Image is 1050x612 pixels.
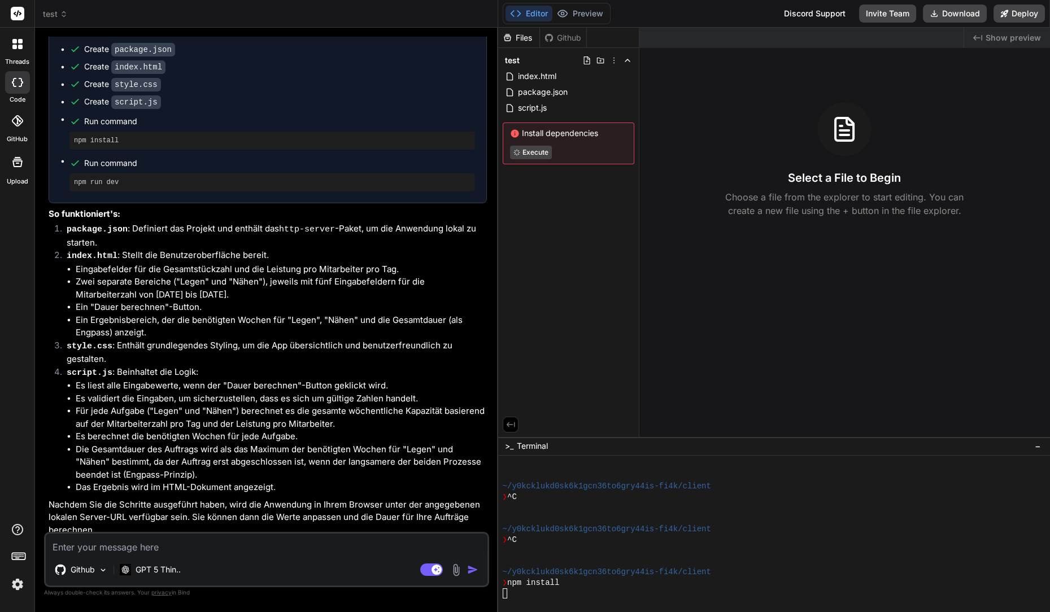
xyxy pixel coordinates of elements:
[111,43,175,56] code: package.json
[76,263,487,276] li: Eingabefelder für die Gesamtstückzahl und die Leistung pro Mitarbeiter pro Tag.
[923,5,987,23] button: Download
[503,535,507,545] span: ❯
[71,564,95,575] p: Github
[76,301,487,314] li: Ein "Dauer berechnen"-Button.
[10,95,25,104] label: code
[67,251,117,261] code: index.html
[5,57,29,67] label: threads
[450,563,463,576] img: attachment
[498,32,539,43] div: Files
[84,43,175,55] div: Create
[517,101,548,115] span: script.js
[507,578,559,588] span: npm install
[136,564,181,575] p: GPT 5 Thin..
[98,565,108,575] img: Pick Models
[503,481,711,492] span: ~/y0kcklukd0sk6k1gcn36to6gry44is-fi4k/client
[540,32,586,43] div: Github
[777,5,852,23] div: Discord Support
[517,69,557,83] span: index.html
[74,136,470,145] pre: npm install
[505,440,513,452] span: >_
[1032,437,1043,455] button: −
[84,78,161,90] div: Create
[58,222,487,249] li: : Definiert das Projekt und enthält das -Paket, um die Anwendung lokal zu starten.
[67,368,112,378] code: script.js
[111,78,161,91] code: style.css
[84,96,161,108] div: Create
[151,589,172,596] span: privacy
[58,366,487,494] li: : Beinhaltet die Logik:
[74,178,470,187] pre: npm run dev
[111,95,161,109] code: script.js
[76,276,487,301] li: Zwei separate Bereiche ("Legen" und "Nähen"), jeweils mit fünf Eingabefeldern für die Mitarbeiter...
[718,190,971,217] p: Choose a file from the explorer to start editing. You can create a new file using the + button in...
[517,85,569,99] span: package.json
[76,314,487,339] li: Ein Ergebnisbereich, der die benötigten Wochen für "Legen", "Nähen" und die Gesamtdauer (als Engp...
[1035,440,1041,452] span: −
[510,146,552,159] button: Execute
[503,567,711,578] span: ~/y0kcklukd0sk6k1gcn36to6gry44is-fi4k/client
[76,481,487,494] li: Das Ergebnis wird im HTML-Dokument angezeigt.
[517,440,548,452] span: Terminal
[84,61,165,73] div: Create
[859,5,916,23] button: Invite Team
[506,6,552,21] button: Editor
[43,8,68,20] span: test
[503,492,507,502] span: ❯
[44,587,489,598] p: Always double-check its answers. Your in Bind
[503,578,507,588] span: ❯
[507,535,517,545] span: ^C
[7,177,28,186] label: Upload
[7,134,28,144] label: GitHub
[467,564,478,575] img: icon
[76,379,487,392] li: Es liest alle Eingabewerte, wenn der "Dauer berechnen"-Button geklickt wird.
[49,208,120,219] strong: So funktioniert's:
[49,499,487,537] p: Nachdem Sie die Schritte ausgeführt haben, wird die Anwendung in Ihrem Browser unter der angegebe...
[8,575,27,594] img: settings
[84,158,475,169] span: Run command
[84,116,475,127] span: Run command
[67,225,128,234] code: package.json
[994,5,1045,23] button: Deploy
[505,55,520,66] span: test
[507,492,517,502] span: ^C
[120,564,131,575] img: GPT 5 Thinking High
[510,128,627,139] span: Install dependencies
[76,443,487,482] li: Die Gesamtdauer des Auftrags wird als das Maximum der benötigten Wochen für "Legen" und "Nähen" b...
[111,60,165,74] code: index.html
[76,405,487,430] li: Für jede Aufgabe ("Legen" und "Nähen") berechnet es die gesamte wöchentliche Kapazität basierend ...
[58,339,487,366] li: : Enthält grundlegendes Styling, um die App übersichtlich und benutzerfreundlich zu gestalten.
[503,524,711,535] span: ~/y0kcklukd0sk6k1gcn36to6gry44is-fi4k/client
[552,6,608,21] button: Preview
[58,249,487,339] li: : Stellt die Benutzeroberfläche bereit.
[67,342,112,351] code: style.css
[788,170,901,186] h3: Select a File to Begin
[76,430,487,443] li: Es berechnet die benötigten Wochen für jede Aufgabe.
[279,225,335,234] code: http-server
[986,32,1041,43] span: Show preview
[76,392,487,405] li: Es validiert die Eingaben, um sicherzustellen, dass es sich um gültige Zahlen handelt.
